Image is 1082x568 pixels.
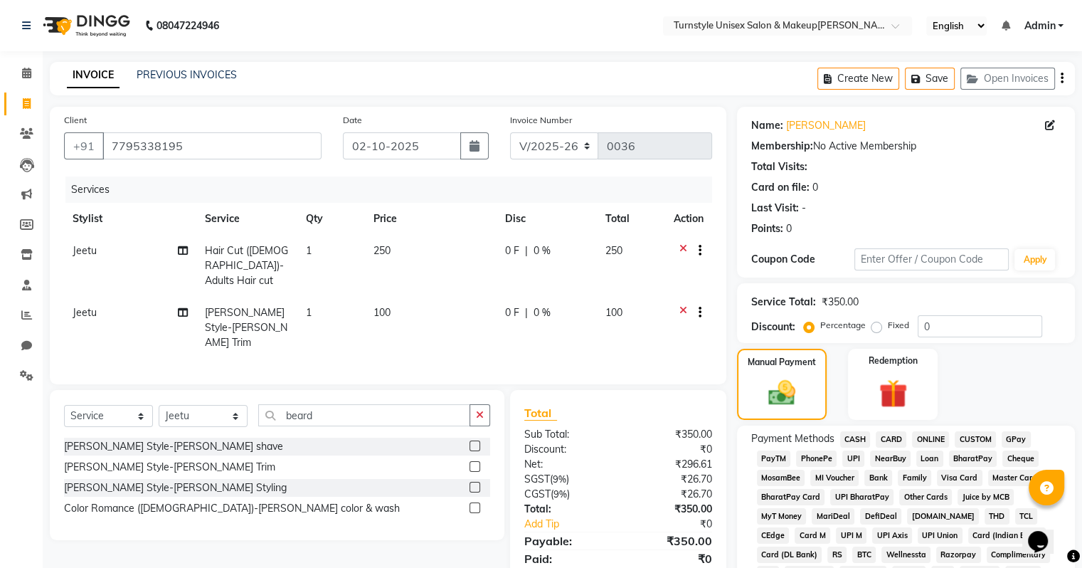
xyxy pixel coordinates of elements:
[812,508,854,525] span: MariDeal
[1014,249,1055,270] button: Apply
[205,306,287,349] span: [PERSON_NAME] Style-[PERSON_NAME] Trim
[497,203,597,235] th: Disc
[907,508,979,525] span: [DOMAIN_NAME]
[618,457,723,472] div: ₹296.61
[373,244,391,257] span: 250
[597,203,665,235] th: Total
[665,203,712,235] th: Action
[605,244,622,257] span: 250
[949,451,997,467] span: BharatPay
[514,517,635,532] a: Add Tip
[918,527,962,544] span: UPI Union
[514,550,618,567] div: Paid:
[870,451,911,467] span: NearBuy
[936,547,981,563] span: Razorpay
[514,487,618,502] div: ( )
[635,517,722,532] div: ₹0
[1022,511,1068,554] iframe: chat widget
[102,132,322,159] input: Search by Name/Mobile/Email/Code
[751,180,810,195] div: Card on file:
[876,431,906,448] span: CARD
[827,547,847,563] span: RS
[820,319,866,332] label: Percentage
[757,470,805,486] span: MosamBee
[64,203,196,235] th: Stylist
[553,488,567,500] span: 9%
[137,68,237,81] a: PREVIOUS INVOICES
[64,114,87,127] label: Client
[898,470,931,486] span: Family
[757,547,822,563] span: Card (DL Bank)
[618,427,723,442] div: ₹350.00
[618,550,723,567] div: ₹0
[864,470,892,486] span: Bank
[872,527,912,544] span: UPI Axis
[36,6,134,46] img: logo
[258,404,470,426] input: Search or Scan
[751,431,834,446] span: Payment Methods
[514,442,618,457] div: Discount:
[73,244,97,257] span: Jeetu
[751,159,807,174] div: Total Visits:
[870,376,916,411] img: _gift.svg
[751,139,813,154] div: Membership:
[196,203,297,235] th: Service
[757,508,807,525] span: MyT Money
[985,508,1009,525] span: THD
[514,532,618,549] div: Payable:
[505,243,519,258] span: 0 F
[751,201,799,216] div: Last Visit:
[937,470,982,486] span: Visa Card
[306,244,312,257] span: 1
[757,527,790,544] span: CEdge
[860,508,901,525] span: DefiDeal
[205,244,288,287] span: Hair Cut ([DEMOGRAPHIC_DATA])-Adults Hair cut
[510,114,572,127] label: Invoice Number
[822,295,859,310] div: ₹350.00
[1002,431,1031,448] span: GPay
[1015,508,1038,525] span: TCL
[795,527,830,544] span: Card M
[64,132,104,159] button: +91
[916,451,943,467] span: Loan
[751,221,783,236] div: Points:
[817,68,899,90] button: Create New
[297,203,365,235] th: Qty
[618,502,723,517] div: ₹350.00
[751,139,1061,154] div: No Active Membership
[757,451,791,467] span: PayTM
[67,63,120,88] a: INVOICE
[534,305,551,320] span: 0 %
[958,489,1014,505] span: Juice by MCB
[912,431,949,448] span: ONLINE
[802,201,806,216] div: -
[524,488,551,500] span: CGST
[534,243,551,258] span: 0 %
[786,221,792,236] div: 0
[810,470,859,486] span: MI Voucher
[852,547,876,563] span: BTC
[1024,19,1055,33] span: Admin
[64,501,400,516] div: Color Romance ([DEMOGRAPHIC_DATA])-[PERSON_NAME] color & wash
[618,532,723,549] div: ₹350.00
[514,472,618,487] div: ( )
[157,6,219,46] b: 08047224946
[869,354,918,367] label: Redemption
[840,431,871,448] span: CASH
[514,427,618,442] div: Sub Total:
[64,480,287,495] div: [PERSON_NAME] Style-[PERSON_NAME] Styling
[514,502,618,517] div: Total:
[306,306,312,319] span: 1
[955,431,996,448] span: CUSTOM
[751,320,795,335] div: Discount:
[786,118,866,133] a: [PERSON_NAME]
[987,547,1051,563] span: Complimentary
[881,547,930,563] span: Wellnessta
[812,180,818,195] div: 0
[64,460,275,475] div: [PERSON_NAME] Style-[PERSON_NAME] Trim
[505,305,519,320] span: 0 F
[905,68,955,90] button: Save
[836,527,866,544] span: UPI M
[888,319,909,332] label: Fixed
[842,451,864,467] span: UPI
